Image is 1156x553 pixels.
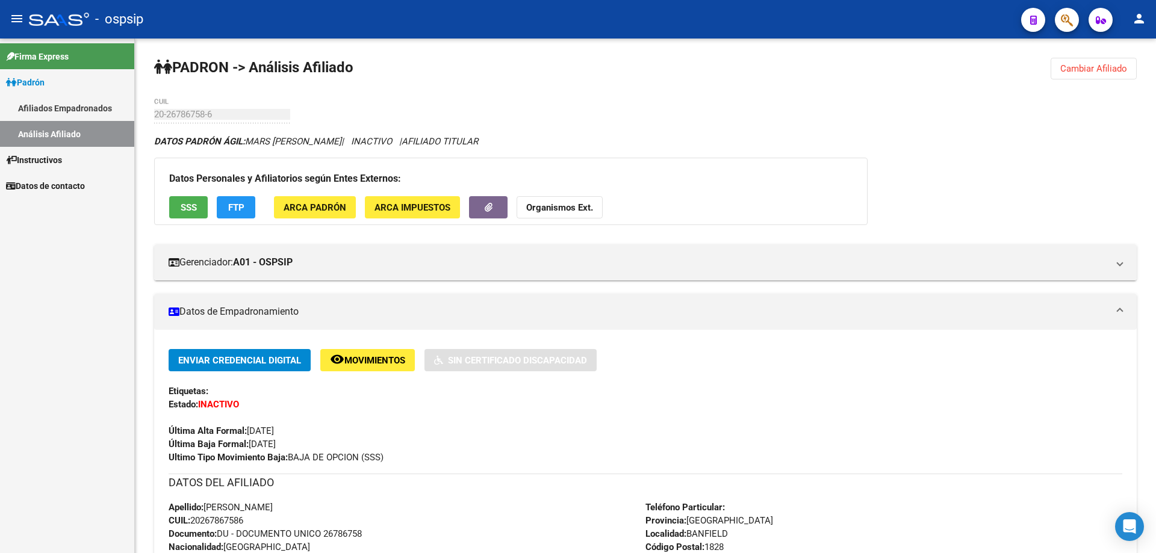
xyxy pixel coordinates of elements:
[6,179,85,193] span: Datos de contacto
[169,425,274,436] span: [DATE]
[645,542,724,552] span: 1828
[154,294,1137,330] mat-expansion-panel-header: Datos de Empadronamiento
[169,528,362,539] span: DU - DOCUMENTO UNICO 26786758
[169,439,276,450] span: [DATE]
[217,196,255,218] button: FTP
[233,256,293,269] strong: A01 - OSPSIP
[1132,11,1146,26] mat-icon: person
[645,502,725,513] strong: Teléfono Particular:
[169,196,208,218] button: SSS
[169,542,310,552] span: [GEOGRAPHIC_DATA]
[169,515,190,526] strong: CUIL:
[274,196,356,218] button: ARCA Padrón
[320,349,415,371] button: Movimientos
[330,352,344,366] mat-icon: remove_red_eye
[169,542,223,552] strong: Nacionalidad:
[645,528,686,539] strong: Localidad:
[169,474,1122,491] h3: DATOS DEL AFILIADO
[645,542,704,552] strong: Código Postal:
[10,11,24,26] mat-icon: menu
[517,196,603,218] button: Organismos Ext.
[198,399,239,410] strong: INACTIVO
[181,202,197,213] span: SSS
[154,59,353,76] strong: PADRON -> Análisis Afiliado
[169,439,249,450] strong: Última Baja Formal:
[1060,63,1127,74] span: Cambiar Afiliado
[169,170,853,187] h3: Datos Personales y Afiliatorios según Entes Externos:
[228,202,244,213] span: FTP
[6,50,69,63] span: Firma Express
[178,355,301,366] span: Enviar Credencial Digital
[154,136,478,147] i: | INACTIVO |
[169,528,217,539] strong: Documento:
[6,153,62,167] span: Instructivos
[169,502,204,513] strong: Apellido:
[344,355,405,366] span: Movimientos
[645,515,686,526] strong: Provincia:
[154,136,245,147] strong: DATOS PADRÓN ÁGIL:
[1051,58,1137,79] button: Cambiar Afiliado
[169,452,288,463] strong: Ultimo Tipo Movimiento Baja:
[169,425,247,436] strong: Última Alta Formal:
[284,202,346,213] span: ARCA Padrón
[169,386,208,397] strong: Etiquetas:
[154,136,341,147] span: MARS [PERSON_NAME]
[169,256,1108,269] mat-panel-title: Gerenciador:
[402,136,478,147] span: AFILIADO TITULAR
[169,349,311,371] button: Enviar Credencial Digital
[169,515,243,526] span: 20267867586
[169,502,273,513] span: [PERSON_NAME]
[374,202,450,213] span: ARCA Impuestos
[645,528,728,539] span: BANFIELD
[365,196,460,218] button: ARCA Impuestos
[448,355,587,366] span: Sin Certificado Discapacidad
[154,244,1137,280] mat-expansion-panel-header: Gerenciador:A01 - OSPSIP
[169,452,384,463] span: BAJA DE OPCION (SSS)
[6,76,45,89] span: Padrón
[169,399,198,410] strong: Estado:
[169,305,1108,318] mat-panel-title: Datos de Empadronamiento
[1115,512,1144,541] div: Open Intercom Messenger
[645,515,773,526] span: [GEOGRAPHIC_DATA]
[95,6,143,32] span: - ospsip
[526,202,593,213] strong: Organismos Ext.
[424,349,597,371] button: Sin Certificado Discapacidad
